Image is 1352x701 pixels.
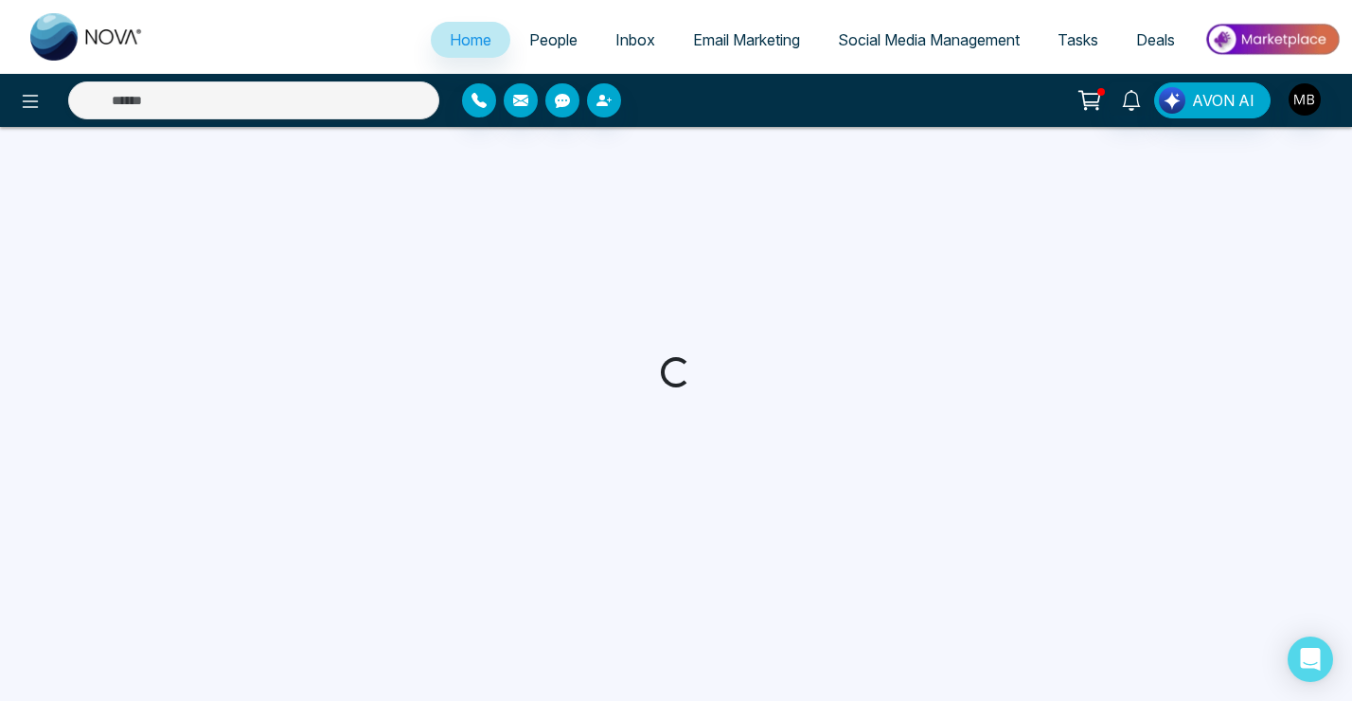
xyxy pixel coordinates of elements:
button: AVON AI [1154,82,1271,118]
span: Deals [1136,30,1175,49]
a: Deals [1117,22,1194,58]
a: Home [431,22,510,58]
span: Tasks [1058,30,1098,49]
a: People [510,22,596,58]
span: Social Media Management [838,30,1020,49]
a: Tasks [1039,22,1117,58]
span: Email Marketing [693,30,800,49]
img: Nova CRM Logo [30,13,144,61]
img: Lead Flow [1159,87,1185,114]
a: Inbox [596,22,674,58]
img: Market-place.gif [1203,18,1341,61]
img: User Avatar [1289,83,1321,116]
span: People [529,30,578,49]
span: AVON AI [1192,89,1254,112]
span: Home [450,30,491,49]
span: Inbox [615,30,655,49]
div: Open Intercom Messenger [1288,637,1333,682]
a: Social Media Management [819,22,1039,58]
a: Email Marketing [674,22,819,58]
